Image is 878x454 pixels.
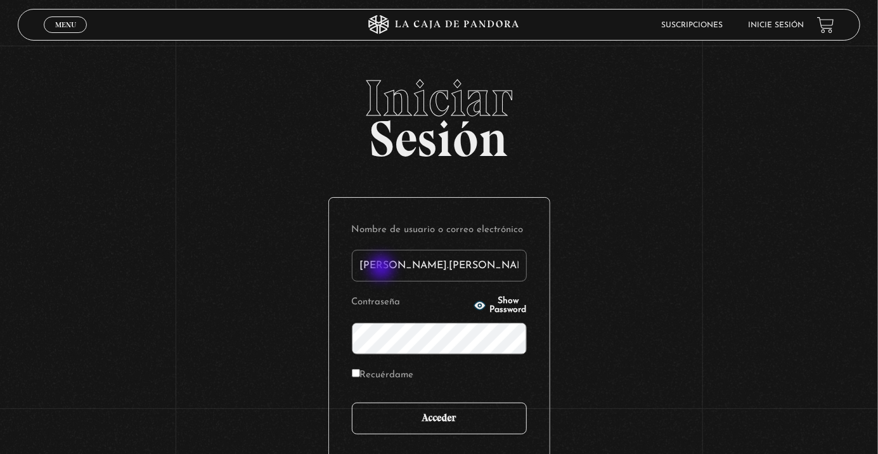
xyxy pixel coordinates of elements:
button: Show Password [474,297,527,315]
label: Contraseña [352,293,470,313]
span: Show Password [490,297,527,315]
span: Cerrar [51,32,81,41]
a: Suscripciones [662,22,723,29]
span: Menu [55,21,76,29]
label: Nombre de usuario o correo electrónico [352,221,527,240]
span: Iniciar [18,73,861,124]
a: View your shopping cart [817,16,834,34]
a: Inicie sesión [749,22,804,29]
label: Recuérdame [352,366,414,386]
input: Acceder [352,403,527,434]
h2: Sesión [18,73,861,154]
input: Recuérdame [352,369,360,377]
